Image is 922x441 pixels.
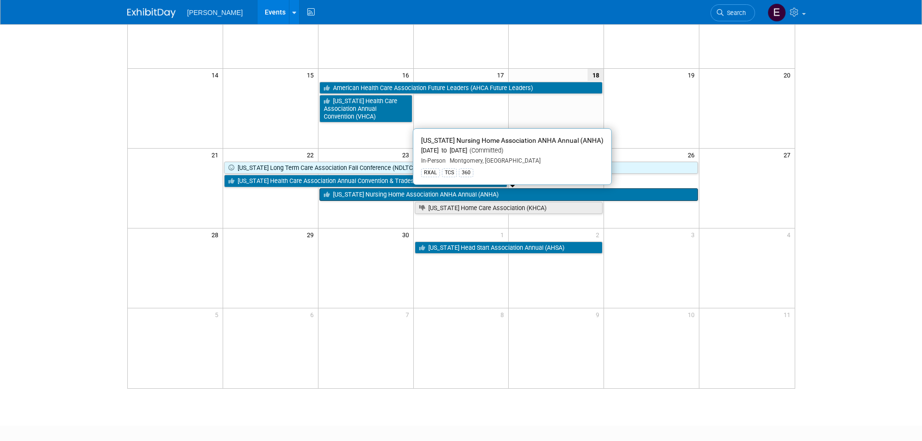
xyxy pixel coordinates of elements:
[724,9,746,16] span: Search
[214,308,223,320] span: 5
[401,228,413,241] span: 30
[588,69,604,81] span: 18
[421,168,440,177] div: RXAL
[786,228,795,241] span: 4
[687,149,699,161] span: 26
[319,82,603,94] a: American Health Care Association Future Leaders (AHCA Future Leaders)
[783,149,795,161] span: 27
[415,242,603,254] a: [US_STATE] Head Start Association Annual (AHSA)
[783,308,795,320] span: 11
[306,69,318,81] span: 15
[211,69,223,81] span: 14
[306,228,318,241] span: 29
[690,228,699,241] span: 3
[421,137,604,144] span: [US_STATE] Nursing Home Association ANHA Annual (ANHA)
[309,308,318,320] span: 6
[401,149,413,161] span: 23
[401,69,413,81] span: 16
[446,157,541,164] span: Montgomery, [GEOGRAPHIC_DATA]
[768,3,786,22] img: Emily Foreman
[442,168,457,177] div: TCS
[211,228,223,241] span: 28
[306,149,318,161] span: 22
[211,149,223,161] span: 21
[319,95,412,122] a: [US_STATE] Health Care Association Annual Convention (VHCA)
[224,175,508,187] a: [US_STATE] Health Care Association Annual Convention & Tradeshow (IHCA)
[710,4,755,21] a: Search
[496,69,508,81] span: 17
[595,308,604,320] span: 9
[687,308,699,320] span: 10
[421,147,604,155] div: [DATE] to [DATE]
[187,9,243,16] span: [PERSON_NAME]
[687,69,699,81] span: 19
[127,8,176,18] img: ExhibitDay
[499,228,508,241] span: 1
[405,308,413,320] span: 7
[224,162,698,174] a: [US_STATE] Long Term Care Association Fall Conference (NDLTCA)
[499,308,508,320] span: 8
[783,69,795,81] span: 20
[459,168,473,177] div: 360
[595,228,604,241] span: 2
[421,157,446,164] span: In-Person
[467,147,503,154] span: (Committed)
[319,188,698,201] a: [US_STATE] Nursing Home Association ANHA Annual (ANHA)
[415,202,603,214] a: [US_STATE] Home Care Association (KHCA)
